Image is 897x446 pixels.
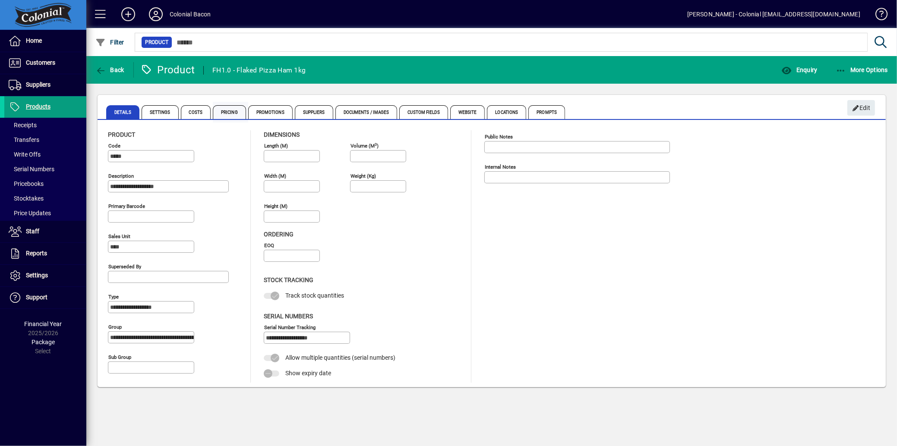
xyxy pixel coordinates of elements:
a: Receipts [4,118,86,132]
mat-label: Volume (m ) [351,143,379,149]
a: Customers [4,52,86,74]
div: FH1.0 - Flaked Pizza Ham 1kg [212,63,306,77]
span: Customers [26,59,55,66]
span: Settings [26,272,48,279]
span: Edit [852,101,871,115]
mat-label: Length (m) [264,143,288,149]
mat-label: Description [108,173,134,179]
div: [PERSON_NAME] - Colonial [EMAIL_ADDRESS][DOMAIN_NAME] [687,7,860,21]
span: Products [26,103,51,110]
button: Filter [93,35,126,50]
span: Track stock quantities [285,292,344,299]
a: Knowledge Base [869,2,886,30]
span: Suppliers [26,81,51,88]
mat-label: Internal Notes [485,164,516,170]
a: Suppliers [4,74,86,96]
button: Profile [142,6,170,22]
span: Stocktakes [9,195,44,202]
span: Dimensions [264,131,300,138]
span: Details [106,105,139,119]
span: Suppliers [295,105,333,119]
a: Price Updates [4,206,86,220]
a: Settings [4,265,86,286]
mat-label: Group [108,324,122,330]
mat-label: Public Notes [485,134,513,140]
span: Filter [95,39,124,46]
span: Locations [487,105,526,119]
span: Receipts [9,122,37,129]
button: Edit [847,100,875,116]
span: Show expiry date [285,370,331,377]
span: Stock Tracking [264,276,313,283]
span: Staff [26,228,39,235]
span: Custom Fields [399,105,448,119]
mat-label: Sub group [108,354,131,360]
a: Reports [4,243,86,264]
a: Pricebooks [4,176,86,191]
sup: 3 [375,142,377,146]
mat-label: Weight (Kg) [351,173,376,179]
button: More Options [834,62,891,78]
span: More Options [836,66,888,73]
span: Back [95,66,124,73]
button: Back [93,62,126,78]
span: Promotions [248,105,293,119]
span: Ordering [264,231,294,238]
mat-label: EOQ [264,242,274,248]
span: Serial Numbers [9,166,54,173]
a: Support [4,287,86,308]
mat-label: Primary barcode [108,203,145,209]
div: Product [140,63,195,77]
span: Website [450,105,485,119]
mat-label: Code [108,143,120,149]
div: Colonial Bacon [170,7,211,21]
span: Documents / Images [335,105,398,119]
span: Write Offs [9,151,41,158]
mat-label: Sales unit [108,233,130,239]
span: Pricebooks [9,180,44,187]
span: Package [32,339,55,345]
span: Product [145,38,168,47]
a: Serial Numbers [4,162,86,176]
span: Settings [142,105,179,119]
span: Price Updates [9,210,51,217]
span: Reports [26,250,47,257]
a: Staff [4,221,86,242]
span: Allow multiple quantities (serial numbers) [285,354,395,361]
mat-label: Superseded by [108,264,141,270]
mat-label: Type [108,294,119,300]
a: Stocktakes [4,191,86,206]
mat-label: Width (m) [264,173,286,179]
app-page-header-button: Back [86,62,134,78]
mat-label: Serial Number tracking [264,324,316,330]
span: Enquiry [781,66,817,73]
button: Add [114,6,142,22]
span: Support [26,294,47,301]
span: Pricing [213,105,246,119]
span: Prompts [528,105,565,119]
span: Transfers [9,136,39,143]
a: Write Offs [4,147,86,162]
span: Financial Year [25,320,62,327]
mat-label: Height (m) [264,203,287,209]
span: Product [108,131,135,138]
a: Transfers [4,132,86,147]
span: Home [26,37,42,44]
a: Home [4,30,86,52]
span: Costs [181,105,211,119]
span: Serial Numbers [264,313,313,320]
button: Enquiry [779,62,819,78]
